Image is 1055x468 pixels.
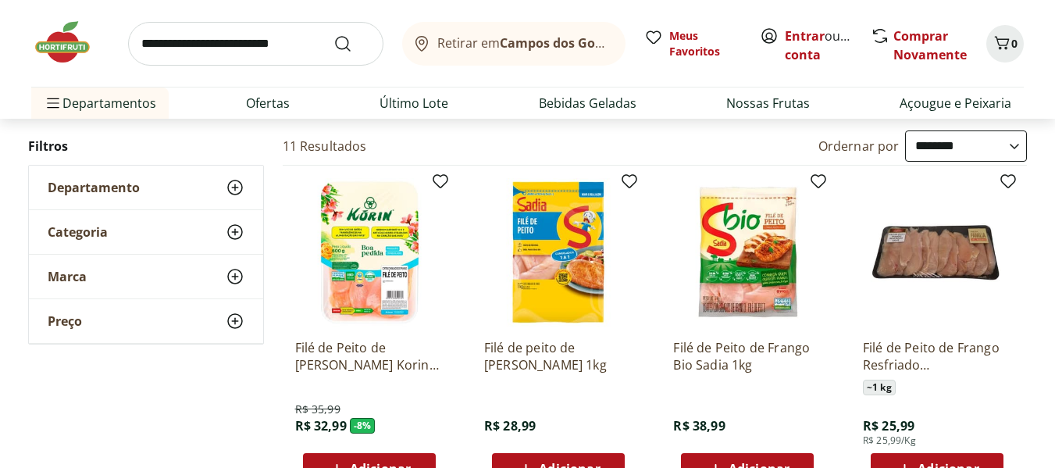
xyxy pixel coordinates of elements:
span: Preço [48,313,82,329]
span: Meus Favoritos [669,28,741,59]
span: Retirar em [437,36,610,50]
span: Categoria [48,224,108,240]
img: Filé de peito de frango Sadia 1kg [484,178,633,327]
button: Departamento [29,166,263,209]
label: Ordernar por [818,138,900,155]
input: search [128,22,383,66]
span: R$ 32,99 [295,417,347,434]
span: R$ 35,99 [295,402,340,417]
a: Açougue e Peixaria [900,94,1011,113]
a: Comprar Novamente [893,27,967,63]
a: Ofertas [246,94,290,113]
h2: Filtros [28,130,264,162]
b: Campos dos Goytacazes/[GEOGRAPHIC_DATA] [500,34,783,52]
button: Categoria [29,210,263,254]
span: ~ 1 kg [863,380,896,395]
a: Filé de peito de [PERSON_NAME] 1kg [484,339,633,373]
a: Filé de Peito de [PERSON_NAME] Korin 600g [295,339,444,373]
img: Filé de Peito de Frango Congelado Korin 600g [295,178,444,327]
a: Bebidas Geladas [539,94,636,113]
a: Filé de Peito de Frango Resfriado [GEOGRAPHIC_DATA] [863,339,1011,373]
span: ou [785,27,854,64]
img: Filé de Peito de Frango Bio Sadia 1kg [673,178,822,327]
span: R$ 38,99 [673,417,725,434]
button: Submit Search [333,34,371,53]
button: Preço [29,299,263,343]
button: Carrinho [986,25,1024,63]
span: R$ 25,99 [863,417,914,434]
span: R$ 28,99 [484,417,536,434]
a: Último Lote [380,94,448,113]
span: R$ 25,99/Kg [863,434,916,447]
span: Departamentos [44,84,156,122]
span: Marca [48,269,87,284]
a: Criar conta [785,27,871,63]
button: Retirar emCampos dos Goytacazes/[GEOGRAPHIC_DATA] [402,22,626,66]
span: - 8 % [350,418,376,434]
img: Filé de Peito de Frango Resfriado Tamanho Família [863,178,1011,327]
a: Meus Favoritos [644,28,741,59]
h2: 11 Resultados [283,138,367,155]
button: Marca [29,255,263,298]
span: 0 [1011,36,1018,51]
a: Nossas Frutas [726,94,810,113]
a: Entrar [785,27,825,45]
span: Departamento [48,180,140,195]
button: Menu [44,84,62,122]
a: Filé de Peito de Frango Bio Sadia 1kg [673,339,822,373]
img: Hortifruti [31,19,109,66]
